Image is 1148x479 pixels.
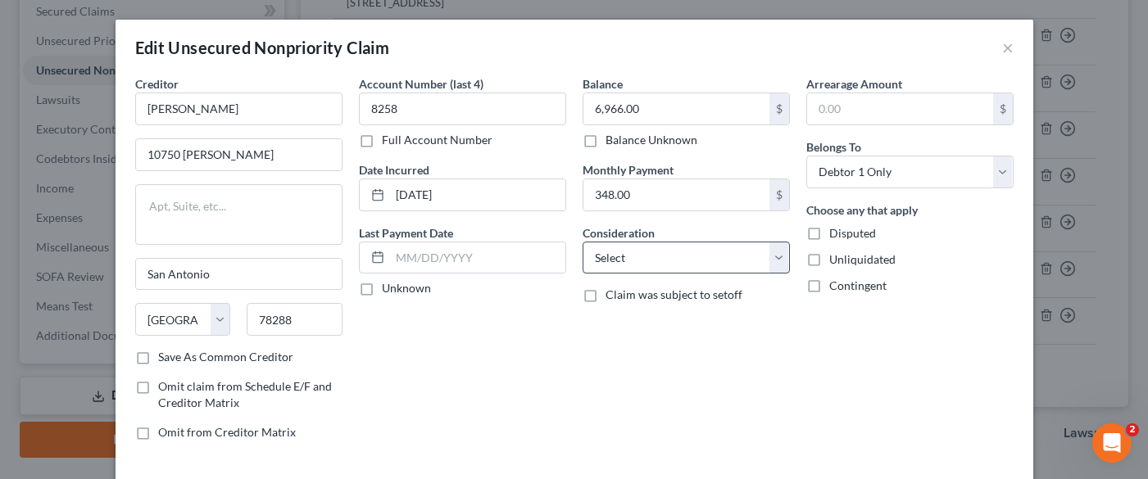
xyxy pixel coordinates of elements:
span: Contingent [829,278,887,292]
button: × [1002,38,1014,57]
label: Last Payment Date [359,224,453,242]
span: Disputed [829,226,876,240]
label: Monthly Payment [583,161,674,178]
label: Full Account Number [382,132,492,148]
label: Arrearage Amount [806,75,902,93]
label: Balance Unknown [606,132,697,148]
span: 2 [1126,423,1139,436]
div: $ [993,93,1013,124]
iframe: Intercom live chat [1092,423,1132,463]
span: Omit claim from Schedule E/F and Creditor Matrix [158,379,332,409]
input: MM/DD/YYYY [390,179,565,210]
span: Claim was subject to setoff [606,287,742,301]
label: Account Number (last 4) [359,75,483,93]
label: Choose any that apply [806,201,918,219]
span: Creditor [135,77,179,91]
label: Balance [583,75,623,93]
input: 0.00 [583,179,769,210]
label: Unknown [382,280,431,296]
input: 0.00 [807,93,993,124]
span: Belongs To [806,140,861,154]
input: Enter address... [136,139,342,170]
span: Unliquidated [829,252,896,266]
span: Omit from Creditor Matrix [158,425,296,439]
input: Enter zip... [247,303,343,336]
input: 0.00 [583,93,769,124]
input: MM/DD/YYYY [390,242,565,273]
div: $ [769,93,789,124]
input: Search creditor by name... [135,93,343,125]
input: XXXX [359,93,566,125]
div: Edit Unsecured Nonpriority Claim [135,36,390,59]
label: Save As Common Creditor [158,349,293,365]
label: Date Incurred [359,161,429,178]
label: Consideration [583,224,655,242]
input: Enter city... [136,259,342,290]
div: $ [769,179,789,210]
